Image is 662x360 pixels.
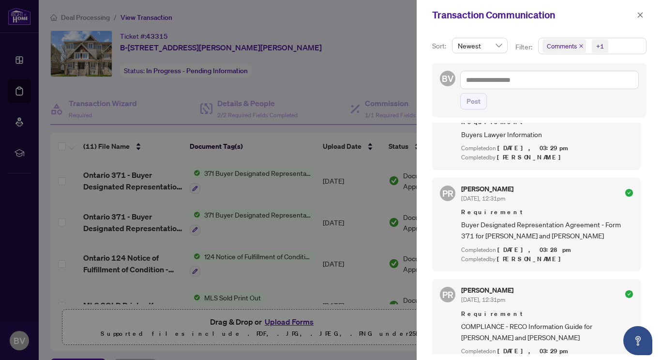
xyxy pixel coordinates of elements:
span: Buyer Designated Representation Agreement - Form 371 for [PERSON_NAME] and [PERSON_NAME] [461,219,633,242]
div: Completed by [461,153,633,162]
span: check-circle [625,290,633,298]
span: Buyers Lawyer Information [461,129,633,140]
span: PR [442,288,453,301]
h5: [PERSON_NAME] [461,186,513,192]
div: +1 [596,41,604,51]
span: close [579,44,584,48]
span: close [637,12,644,18]
span: [DATE], 03:28pm [497,246,572,254]
div: Completed on [461,347,633,356]
span: [DATE], 12:31pm [461,195,505,202]
div: Completed on [461,246,633,255]
div: Completed on [461,144,633,153]
span: PR [442,187,453,200]
span: BV [442,72,453,85]
span: [PERSON_NAME] [497,255,566,263]
span: Newest [458,38,502,53]
div: Transaction Communication [432,8,634,22]
span: Requirement [461,309,633,319]
span: [PERSON_NAME] [497,153,566,161]
span: [DATE], 12:31pm [461,296,505,303]
div: Completed by [461,255,633,264]
span: Comments [547,41,577,51]
button: Open asap [623,326,652,355]
h5: [PERSON_NAME] [461,287,513,294]
span: check-circle [625,189,633,197]
span: Comments [542,39,586,53]
span: Requirement [461,207,633,217]
p: Sort: [432,41,448,51]
span: [DATE], 03:29pm [497,347,570,355]
p: Filter: [515,42,534,52]
span: COMPLIANCE - RECO Information Guide for [PERSON_NAME] and [PERSON_NAME] [461,321,633,344]
span: [DATE], 03:29pm [497,144,570,152]
button: Post [460,93,487,110]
